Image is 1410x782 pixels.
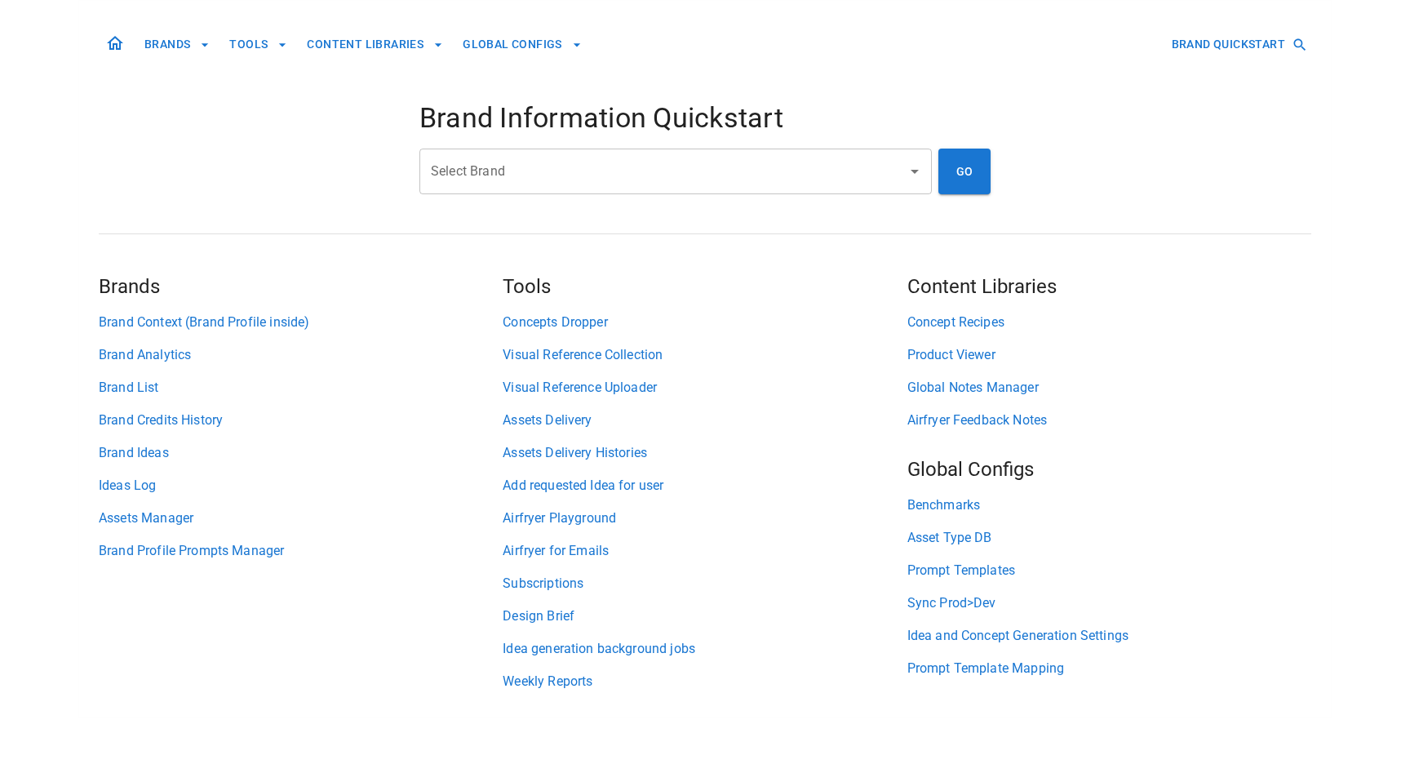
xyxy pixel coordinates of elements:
a: Benchmarks [907,495,1311,515]
a: Idea generation background jobs [503,639,907,659]
a: Brand Context (Brand Profile inside) [99,313,503,332]
a: Assets Manager [99,509,503,528]
a: Brand Analytics [99,345,503,365]
a: Prompt Templates [907,561,1311,580]
a: Visual Reference Collection [503,345,907,365]
button: BRAND QUICKSTART [1165,29,1311,60]
button: GO [938,149,991,194]
a: Visual Reference Uploader [503,378,907,398]
a: Idea and Concept Generation Settings [907,626,1311,646]
a: Concepts Dropper [503,313,907,332]
a: Brand List [99,378,503,398]
h5: Content Libraries [907,273,1311,300]
a: Brand Ideas [99,443,503,463]
a: Weekly Reports [503,672,907,691]
a: Assets Delivery Histories [503,443,907,463]
a: Airfryer Playground [503,509,907,528]
h5: Global Configs [907,456,1311,482]
button: BRANDS [138,29,216,60]
a: Design Brief [503,606,907,626]
a: Assets Delivery [503,411,907,430]
a: Airfryer for Emails [503,541,907,561]
button: TOOLS [223,29,294,60]
a: Ideas Log [99,476,503,495]
a: Sync Prod>Dev [907,593,1311,613]
h4: Brand Information Quickstart [419,101,991,136]
button: Open [903,160,926,183]
a: Asset Type DB [907,528,1311,548]
a: Global Notes Manager [907,378,1311,398]
a: Add requested Idea for user [503,476,907,495]
a: Brand Credits History [99,411,503,430]
a: Concept Recipes [907,313,1311,332]
a: Brand Profile Prompts Manager [99,541,503,561]
h5: Tools [503,273,907,300]
a: Airfryer Feedback Notes [907,411,1311,430]
a: Prompt Template Mapping [907,659,1311,678]
h5: Brands [99,273,503,300]
button: CONTENT LIBRARIES [300,29,450,60]
a: Subscriptions [503,574,907,593]
a: Product Viewer [907,345,1311,365]
button: GLOBAL CONFIGS [456,29,588,60]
